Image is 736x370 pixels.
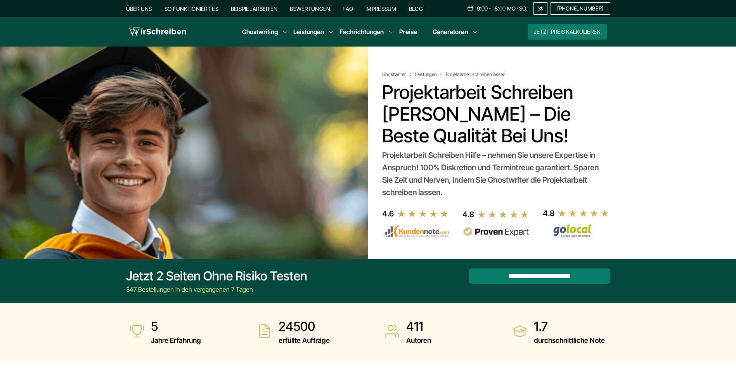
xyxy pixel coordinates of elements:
div: 347 Bestellungen in den vergangenen 7 Tagen [126,285,307,294]
span: Jahre Erfahrung [151,334,201,347]
img: Wirschreiben Bewertungen [543,224,610,238]
img: stars [397,209,449,218]
img: stars [477,210,529,219]
strong: 1.7 [534,319,605,334]
span: [PHONE_NUMBER] [557,5,604,12]
img: Email [537,5,544,12]
img: kundennote [382,225,449,238]
a: Generatoren [433,27,468,36]
a: Beispielarbeiten [231,5,277,12]
a: Ghostwriting [242,27,278,36]
img: Jahre Erfahrung [129,323,145,339]
img: Schedule [467,5,474,11]
span: durchschnittliche Note [534,334,605,347]
a: Ghostwriter [382,71,414,78]
strong: 24500 [279,319,330,334]
span: erfüllte Aufträge [279,334,330,347]
a: Leistungen [415,71,444,78]
strong: 5 [151,319,201,334]
a: Bewertungen [290,5,330,12]
span: Projektarbeit schreiben lassen [446,71,505,78]
div: Jetzt 2 Seiten ohne Risiko testen [126,268,307,284]
div: 4.8 [462,208,474,221]
img: erfüllte Aufträge [257,323,272,339]
a: So funktioniert es [165,5,218,12]
strong: 411 [406,319,431,334]
span: 9:00 - 18:00 Mo.-So. [477,5,527,12]
button: Jetzt Preis kalkulieren [528,24,607,40]
span: Autoren [406,334,431,347]
img: stars [558,209,610,218]
a: Über uns [126,5,152,12]
a: Leistungen [293,27,324,36]
a: [PHONE_NUMBER] [551,2,610,15]
img: durchschnittliche Note [512,323,528,339]
img: provenexpert reviews [462,227,529,237]
div: 4.6 [382,207,394,220]
a: Blog [409,5,423,12]
img: Autoren [384,323,400,339]
a: FAQ [343,5,353,12]
div: Projektarbeit Schreiben Hilfe – nehmen Sie unsere Expertise in Anspruch! 100% Diskretion und Term... [382,149,607,199]
img: logo wirschreiben [129,26,186,38]
a: Preise [399,28,417,36]
a: Impressum [365,5,397,12]
a: Fachrichtungen [339,27,384,36]
div: 4.8 [543,207,554,220]
h1: Projektarbeit Schreiben [PERSON_NAME] – Die beste Qualität bei Uns! [382,81,607,147]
